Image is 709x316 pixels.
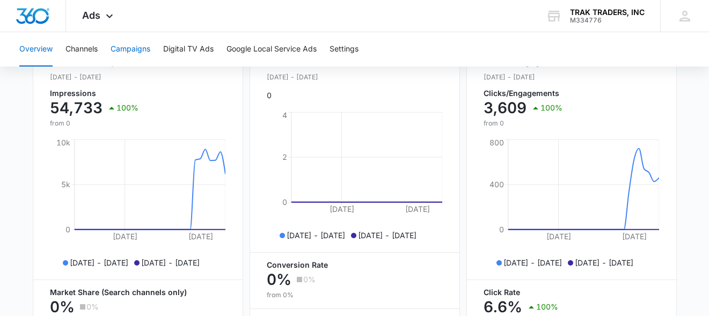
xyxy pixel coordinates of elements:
tspan: 2 [282,152,287,161]
p: 0% [304,276,316,283]
button: Digital TV Ads [163,32,214,67]
tspan: 4 [282,111,287,120]
p: Conversion Rate [267,261,442,269]
tspan: [DATE] [622,232,647,241]
p: [DATE] - [DATE] [70,257,129,268]
p: Clicks/Engagements [484,90,567,97]
tspan: 400 [489,180,503,189]
p: 100% [541,104,563,112]
p: 0% [87,303,99,311]
span: Ads [82,10,100,21]
button: Channels [65,32,98,67]
button: Overview [19,32,53,67]
tspan: [DATE] [405,204,430,214]
p: [DATE] - [DATE] [142,257,200,268]
tspan: 0 [282,197,287,207]
p: from 0 [484,119,567,128]
p: [DATE] - [DATE] [287,230,346,241]
tspan: [DATE] [112,232,137,241]
p: 54,733 [50,99,103,116]
tspan: 800 [489,138,503,147]
tspan: [DATE] [329,204,354,214]
p: 0% [267,271,292,288]
p: 0% [50,298,75,315]
tspan: [DATE] [546,232,571,241]
tspan: 10k [56,138,70,147]
p: Click Rate [484,289,659,296]
p: Impressions [50,90,139,97]
tspan: 5k [61,180,70,189]
div: account name [570,8,645,17]
div: account id [570,17,645,24]
tspan: [DATE] [188,232,213,241]
p: [DATE] - [DATE] [267,72,350,82]
p: 100% [117,104,139,112]
button: Campaigns [111,32,150,67]
p: 100% [537,303,559,311]
p: [DATE] - [DATE] [504,257,562,268]
button: Settings [330,32,359,67]
p: [DATE] - [DATE] [50,72,139,82]
p: [DATE] - [DATE] [575,257,634,268]
p: [DATE] - [DATE] [484,72,567,82]
p: from 0 [50,119,139,128]
tspan: 0 [65,225,70,234]
div: 0 [267,55,350,101]
p: [DATE] - [DATE] [359,230,417,241]
tspan: 0 [499,225,503,234]
p: from 0% [267,290,442,300]
button: Google Local Service Ads [226,32,317,67]
p: 3,609 [484,99,527,116]
p: Market Share (Search channels only) [50,289,225,296]
p: 6.6% [484,298,523,315]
